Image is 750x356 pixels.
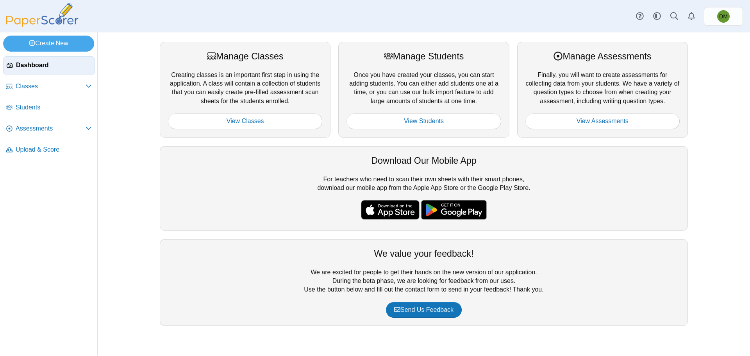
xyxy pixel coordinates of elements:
[3,98,95,117] a: Students
[16,124,86,133] span: Assessments
[3,36,94,51] a: Create New
[3,120,95,138] a: Assessments
[16,82,86,91] span: Classes
[16,145,92,154] span: Upload & Score
[346,50,501,63] div: Manage Students
[3,141,95,159] a: Upload & Score
[16,103,92,112] span: Students
[517,42,688,137] div: Finally, you will want to create assessments for collecting data from your students. We have a va...
[525,50,680,63] div: Manage Assessments
[719,14,728,19] span: Domenic Mariani
[3,56,95,75] a: Dashboard
[421,200,487,220] img: google-play-badge.png
[3,3,81,27] img: PaperScorer
[386,302,462,318] a: Send Us Feedback
[160,239,688,326] div: We are excited for people to get their hands on the new version of our application. During the be...
[683,8,700,25] a: Alerts
[160,146,688,231] div: For teachers who need to scan their own sheets with their smart phones, download our mobile app f...
[717,10,730,23] span: Domenic Mariani
[346,113,501,129] a: View Students
[16,61,91,70] span: Dashboard
[525,113,680,129] a: View Assessments
[3,21,81,28] a: PaperScorer
[168,50,322,63] div: Manage Classes
[160,42,330,137] div: Creating classes is an important first step in using the application. A class will contain a coll...
[168,113,322,129] a: View Classes
[361,200,420,220] img: apple-store-badge.svg
[3,77,95,96] a: Classes
[338,42,509,137] div: Once you have created your classes, you can start adding students. You can either add students on...
[168,247,680,260] div: We value your feedback!
[704,7,743,26] a: Domenic Mariani
[168,154,680,167] div: Download Our Mobile App
[394,306,454,313] span: Send Us Feedback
